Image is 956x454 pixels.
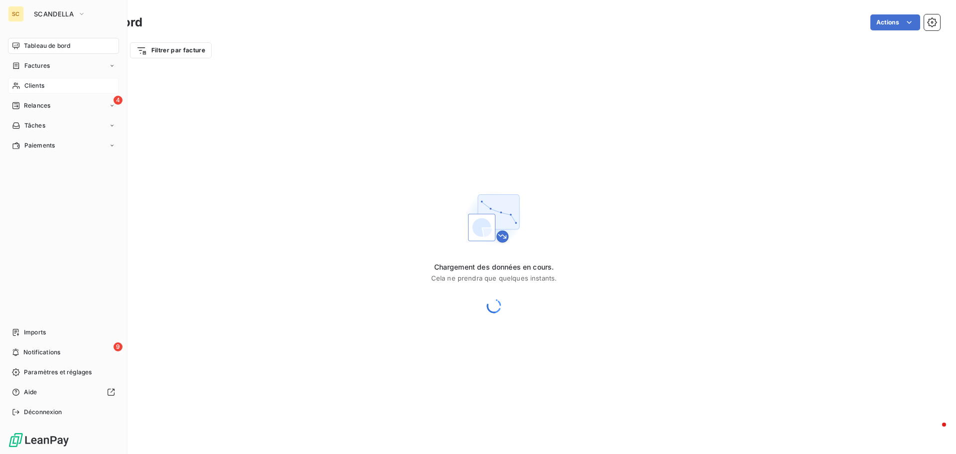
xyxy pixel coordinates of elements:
span: Tableau de bord [24,41,70,50]
span: Tâches [24,121,45,130]
span: Relances [24,101,50,110]
img: Logo LeanPay [8,432,70,448]
span: Déconnexion [24,408,62,417]
iframe: Intercom live chat [922,420,946,444]
span: Clients [24,81,44,90]
span: SCANDELLA [34,10,74,18]
div: SC [8,6,24,22]
span: Aide [24,388,37,397]
span: Cela ne prendra que quelques instants. [431,274,557,282]
span: Chargement des données en cours. [431,262,557,272]
span: 9 [114,342,122,351]
button: Actions [870,14,920,30]
span: Notifications [23,348,60,357]
span: Imports [24,328,46,337]
button: Filtrer par facture [130,42,212,58]
img: First time [462,186,526,250]
span: Factures [24,61,50,70]
a: Aide [8,384,119,400]
span: Paiements [24,141,55,150]
span: 4 [114,96,122,105]
span: Paramètres et réglages [24,368,92,377]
